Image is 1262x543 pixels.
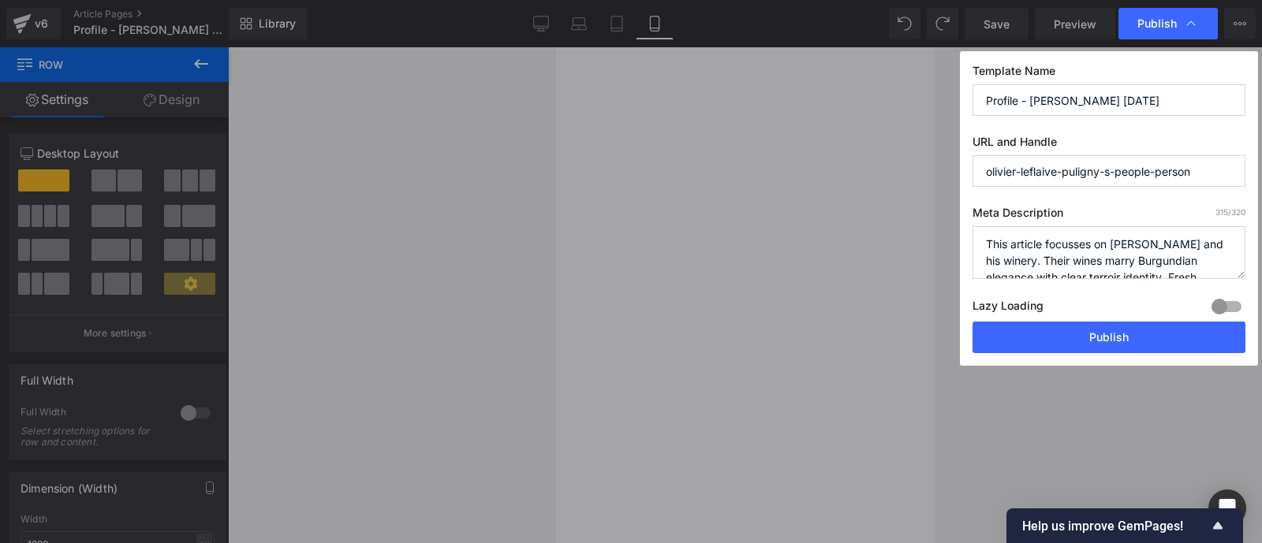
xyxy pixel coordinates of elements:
label: URL and Handle [973,135,1245,155]
label: Meta Description [973,206,1245,226]
button: Show survey - Help us improve GemPages! [1022,516,1227,535]
button: Publish [973,322,1245,353]
label: Template Name [973,64,1245,84]
label: Lazy Loading [973,296,1044,322]
textarea: This article focusses on [PERSON_NAME] and his winery. Their wines marry Burgundian elegance with... [973,226,1245,279]
span: /320 [1215,207,1245,217]
span: Publish [1137,17,1177,31]
div: Open Intercom Messenger [1208,489,1246,527]
span: 315 [1215,207,1228,217]
span: Help us improve GemPages! [1022,519,1208,534]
